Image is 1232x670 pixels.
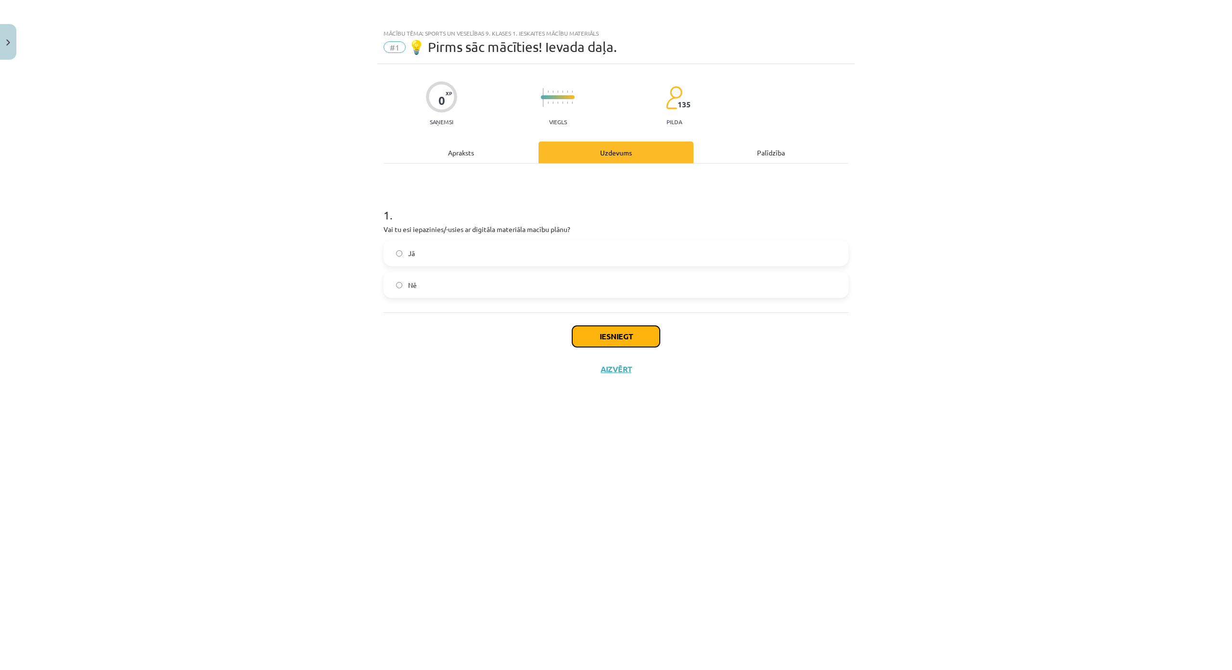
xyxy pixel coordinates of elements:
[562,90,563,93] img: icon-short-line-57e1e144782c952c97e751825c79c345078a6d821885a25fce030b3d8c18986b.svg
[446,90,452,96] span: XP
[552,102,553,104] img: icon-short-line-57e1e144782c952c97e751825c79c345078a6d821885a25fce030b3d8c18986b.svg
[539,142,693,163] div: Uzdevums
[572,90,573,93] img: icon-short-line-57e1e144782c952c97e751825c79c345078a6d821885a25fce030b3d8c18986b.svg
[549,118,567,125] p: Viegls
[678,100,691,109] span: 135
[667,118,682,125] p: pilda
[666,86,682,110] img: students-c634bb4e5e11cddfef0936a35e636f08e4e9abd3cc4e673bd6f9a4125e45ecb1.svg
[543,88,544,107] img: icon-long-line-d9ea69661e0d244f92f715978eff75569469978d946b2353a9bb055b3ed8787d.svg
[384,142,539,163] div: Apraksts
[396,282,402,288] input: Nē
[557,102,558,104] img: icon-short-line-57e1e144782c952c97e751825c79c345078a6d821885a25fce030b3d8c18986b.svg
[548,90,549,93] img: icon-short-line-57e1e144782c952c97e751825c79c345078a6d821885a25fce030b3d8c18986b.svg
[384,192,848,221] h1: 1 .
[426,118,457,125] p: Saņemsi
[408,248,415,258] span: Jā
[548,102,549,104] img: icon-short-line-57e1e144782c952c97e751825c79c345078a6d821885a25fce030b3d8c18986b.svg
[567,102,568,104] img: icon-short-line-57e1e144782c952c97e751825c79c345078a6d821885a25fce030b3d8c18986b.svg
[562,102,563,104] img: icon-short-line-57e1e144782c952c97e751825c79c345078a6d821885a25fce030b3d8c18986b.svg
[438,94,445,107] div: 0
[552,90,553,93] img: icon-short-line-57e1e144782c952c97e751825c79c345078a6d821885a25fce030b3d8c18986b.svg
[567,90,568,93] img: icon-short-line-57e1e144782c952c97e751825c79c345078a6d821885a25fce030b3d8c18986b.svg
[572,326,660,347] button: Iesniegt
[6,39,10,46] img: icon-close-lesson-0947bae3869378f0d4975bcd49f059093ad1ed9edebbc8119c70593378902aed.svg
[408,39,617,55] span: 💡 Pirms sāc mācīties! Ievada daļa.
[384,30,848,37] div: Mācību tēma: Sports un veselības 9. klases 1. ieskaites mācību materiāls
[408,280,417,290] span: Nē
[384,224,848,234] p: Vai tu esi iepazinies/-usies ar digitāla materiāla macību plānu?
[557,90,558,93] img: icon-short-line-57e1e144782c952c97e751825c79c345078a6d821885a25fce030b3d8c18986b.svg
[384,41,406,53] span: #1
[572,102,573,104] img: icon-short-line-57e1e144782c952c97e751825c79c345078a6d821885a25fce030b3d8c18986b.svg
[396,250,402,257] input: Jā
[598,364,634,374] button: Aizvērt
[693,142,848,163] div: Palīdzība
